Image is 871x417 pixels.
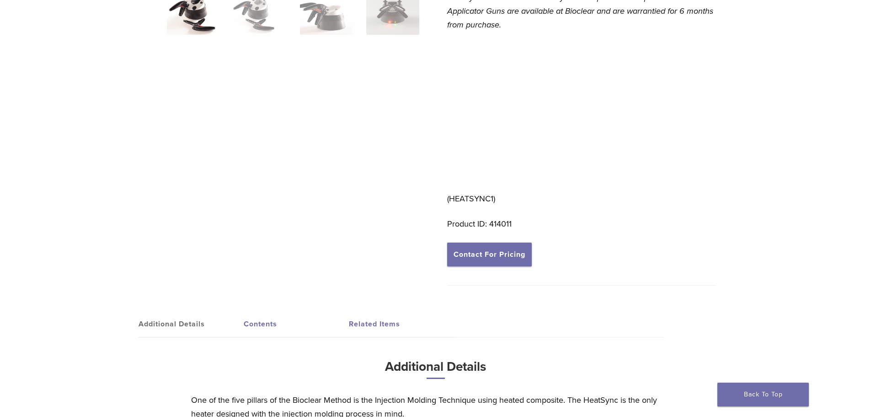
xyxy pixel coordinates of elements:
a: Contents [244,311,349,337]
p: Product ID: 414011 [447,217,716,231]
a: Back To Top [717,383,809,406]
h3: Additional Details [191,356,680,386]
a: Additional Details [139,311,244,337]
a: Contact For Pricing [447,243,532,266]
a: Related Items [349,311,454,337]
p: (HEATSYNC1) [447,43,716,206]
